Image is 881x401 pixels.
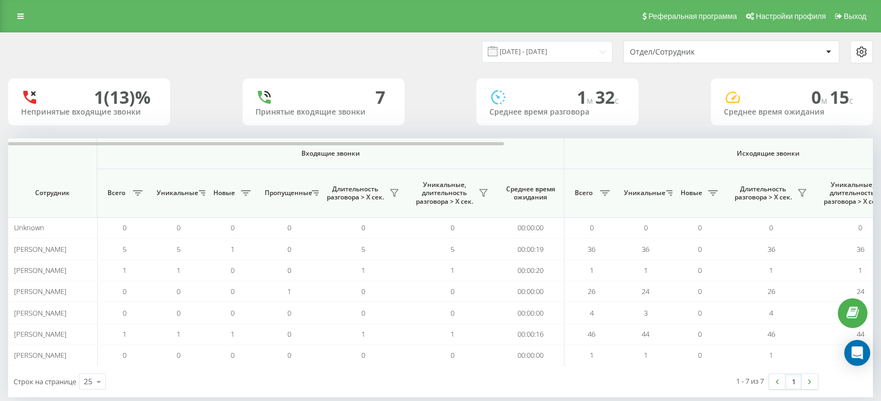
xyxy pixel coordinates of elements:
[14,308,66,318] span: [PERSON_NAME]
[505,185,556,202] span: Среднее время ожидания
[769,308,773,318] span: 4
[698,308,702,318] span: 0
[644,265,648,275] span: 1
[644,350,648,360] span: 1
[123,244,126,254] span: 5
[361,223,365,232] span: 0
[450,223,454,232] span: 0
[830,85,853,109] span: 15
[497,260,564,281] td: 00:00:20
[858,223,862,232] span: 0
[287,350,291,360] span: 0
[648,12,737,21] span: Реферальная программа
[361,329,365,339] span: 1
[857,329,864,339] span: 44
[577,85,595,109] span: 1
[590,308,594,318] span: 4
[698,244,702,254] span: 0
[849,95,853,106] span: c
[361,265,365,275] span: 1
[94,87,151,108] div: 1 (13)%
[450,329,454,339] span: 1
[497,217,564,238] td: 00:00:00
[287,265,291,275] span: 0
[231,350,234,360] span: 0
[590,223,594,232] span: 0
[231,308,234,318] span: 0
[698,286,702,296] span: 0
[595,85,619,109] span: 32
[287,329,291,339] span: 0
[857,244,864,254] span: 36
[14,329,66,339] span: [PERSON_NAME]
[157,189,196,197] span: Уникальные
[588,286,595,296] span: 26
[17,189,88,197] span: Сотрудник
[21,108,157,117] div: Непринятые входящие звонки
[177,244,180,254] span: 5
[769,350,773,360] span: 1
[14,265,66,275] span: [PERSON_NAME]
[858,265,862,275] span: 1
[231,223,234,232] span: 0
[450,308,454,318] span: 0
[450,350,454,360] span: 0
[287,308,291,318] span: 0
[123,286,126,296] span: 0
[450,244,454,254] span: 5
[588,244,595,254] span: 36
[811,85,830,109] span: 0
[14,377,76,386] span: Строк на странице
[497,281,564,302] td: 00:00:00
[768,286,775,296] span: 26
[361,308,365,318] span: 0
[497,302,564,323] td: 00:00:00
[177,286,180,296] span: 0
[489,108,626,117] div: Среднее время разговора
[587,95,595,106] span: м
[615,95,619,106] span: c
[698,223,702,232] span: 0
[103,189,130,197] span: Всего
[570,189,597,197] span: Всего
[768,329,775,339] span: 46
[14,223,44,232] span: Unknown
[255,108,392,117] div: Принятые входящие звонки
[123,223,126,232] span: 0
[497,345,564,366] td: 00:00:00
[123,265,126,275] span: 1
[844,12,866,21] span: Выход
[736,376,764,386] div: 1 - 7 из 7
[287,223,291,232] span: 0
[821,95,830,106] span: м
[14,244,66,254] span: [PERSON_NAME]
[497,324,564,345] td: 00:00:16
[231,265,234,275] span: 0
[84,376,92,387] div: 25
[177,308,180,318] span: 0
[123,308,126,318] span: 0
[123,350,126,360] span: 0
[450,265,454,275] span: 1
[14,350,66,360] span: [PERSON_NAME]
[698,265,702,275] span: 0
[642,329,649,339] span: 44
[450,286,454,296] span: 0
[768,244,775,254] span: 36
[630,48,759,57] div: Отдел/Сотрудник
[177,223,180,232] span: 0
[624,189,663,197] span: Уникальные
[497,238,564,259] td: 00:00:19
[590,265,594,275] span: 1
[844,340,870,366] div: Open Intercom Messenger
[177,265,180,275] span: 1
[644,308,648,318] span: 3
[588,329,595,339] span: 46
[287,286,291,296] span: 1
[724,108,860,117] div: Среднее время ожидания
[375,87,385,108] div: 7
[413,181,475,206] span: Уникальные, длительность разговора > Х сек.
[14,286,66,296] span: [PERSON_NAME]
[361,286,365,296] span: 0
[125,149,536,158] span: Входящие звонки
